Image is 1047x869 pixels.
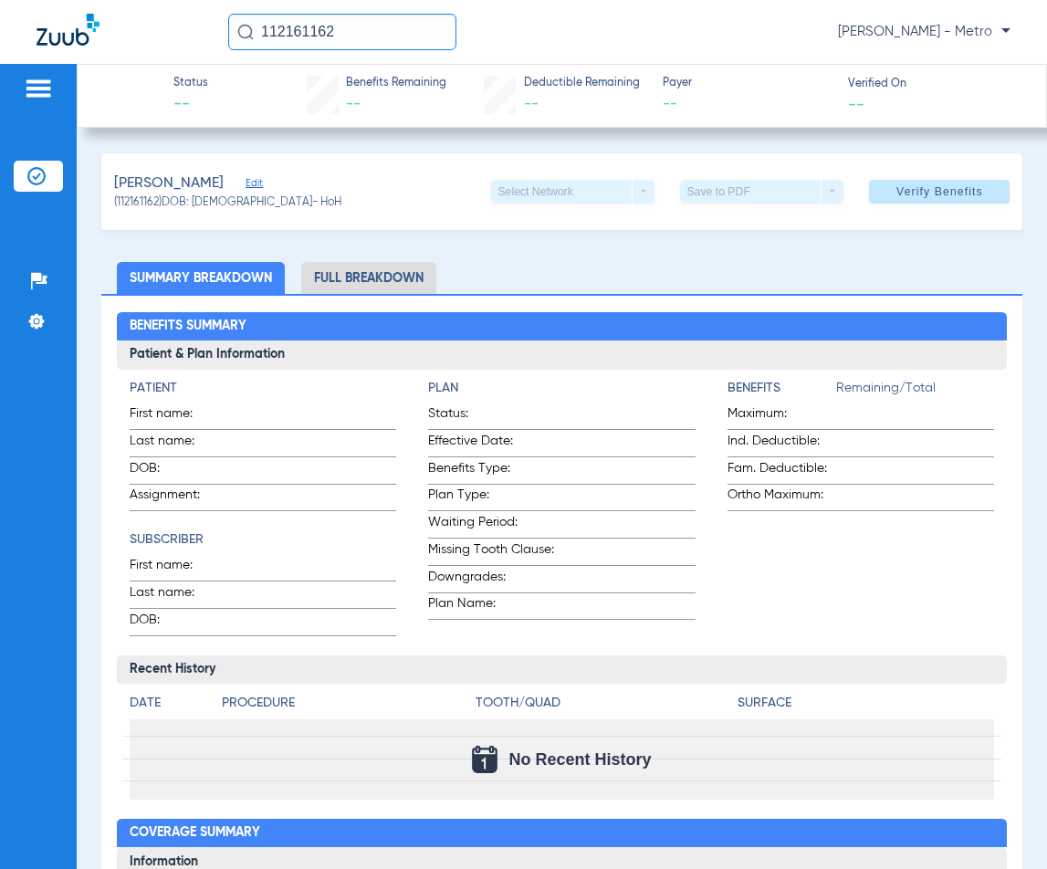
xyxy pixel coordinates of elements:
[738,694,994,719] app-breakdown-title: Surface
[246,177,262,194] span: Edit
[428,594,562,619] span: Plan Name:
[836,379,994,404] span: Remaining/Total
[130,432,219,456] span: Last name:
[728,459,836,484] span: Fam. Deductible:
[130,404,219,429] span: First name:
[114,173,224,195] span: [PERSON_NAME]
[728,404,836,429] span: Maximum:
[896,184,983,199] span: Verify Benefits
[346,97,361,111] span: --
[117,262,285,294] li: Summary Breakdown
[428,379,695,398] h4: Plan
[130,583,219,608] span: Last name:
[130,556,219,581] span: First name:
[37,14,99,46] img: Zuub Logo
[228,14,456,50] input: Search for patients
[428,404,562,429] span: Status:
[222,694,469,719] app-breakdown-title: Procedure
[117,655,1007,685] h3: Recent History
[428,540,562,565] span: Missing Tooth Clause:
[130,694,206,713] h4: Date
[738,694,994,713] h4: Surface
[838,23,1010,41] span: [PERSON_NAME] - Metro
[117,340,1007,370] h3: Patient & Plan Information
[130,459,219,484] span: DOB:
[869,180,1010,204] button: Verify Benefits
[663,93,832,116] span: --
[428,568,562,592] span: Downgrades:
[728,486,836,510] span: Ortho Maximum:
[428,459,562,484] span: Benefits Type:
[237,24,254,40] img: Search Icon
[301,262,436,294] li: Full Breakdown
[728,379,836,404] app-breakdown-title: Benefits
[663,76,832,92] span: Payer
[130,694,206,719] app-breakdown-title: Date
[524,76,640,92] span: Deductible Remaining
[130,379,396,398] h4: Patient
[848,77,1018,93] span: Verified On
[848,94,864,113] span: --
[130,611,219,635] span: DOB:
[346,76,446,92] span: Benefits Remaining
[114,195,341,212] span: (112161162) DOB: [DEMOGRAPHIC_DATA] - HoH
[24,78,53,99] img: hamburger-icon
[130,530,396,550] h4: Subscriber
[117,819,1007,848] h2: Coverage Summary
[222,694,469,713] h4: Procedure
[508,750,651,769] span: No Recent History
[476,694,732,719] app-breakdown-title: Tooth/Quad
[173,93,208,116] span: --
[428,432,562,456] span: Effective Date:
[173,76,208,92] span: Status
[428,513,562,538] span: Waiting Period:
[117,312,1007,341] h2: Benefits Summary
[428,486,562,510] span: Plan Type:
[130,486,219,510] span: Assignment:
[476,694,732,713] h4: Tooth/Quad
[472,746,497,773] img: Calendar
[728,432,836,456] span: Ind. Deductible:
[728,379,836,398] h4: Benefits
[524,97,539,111] span: --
